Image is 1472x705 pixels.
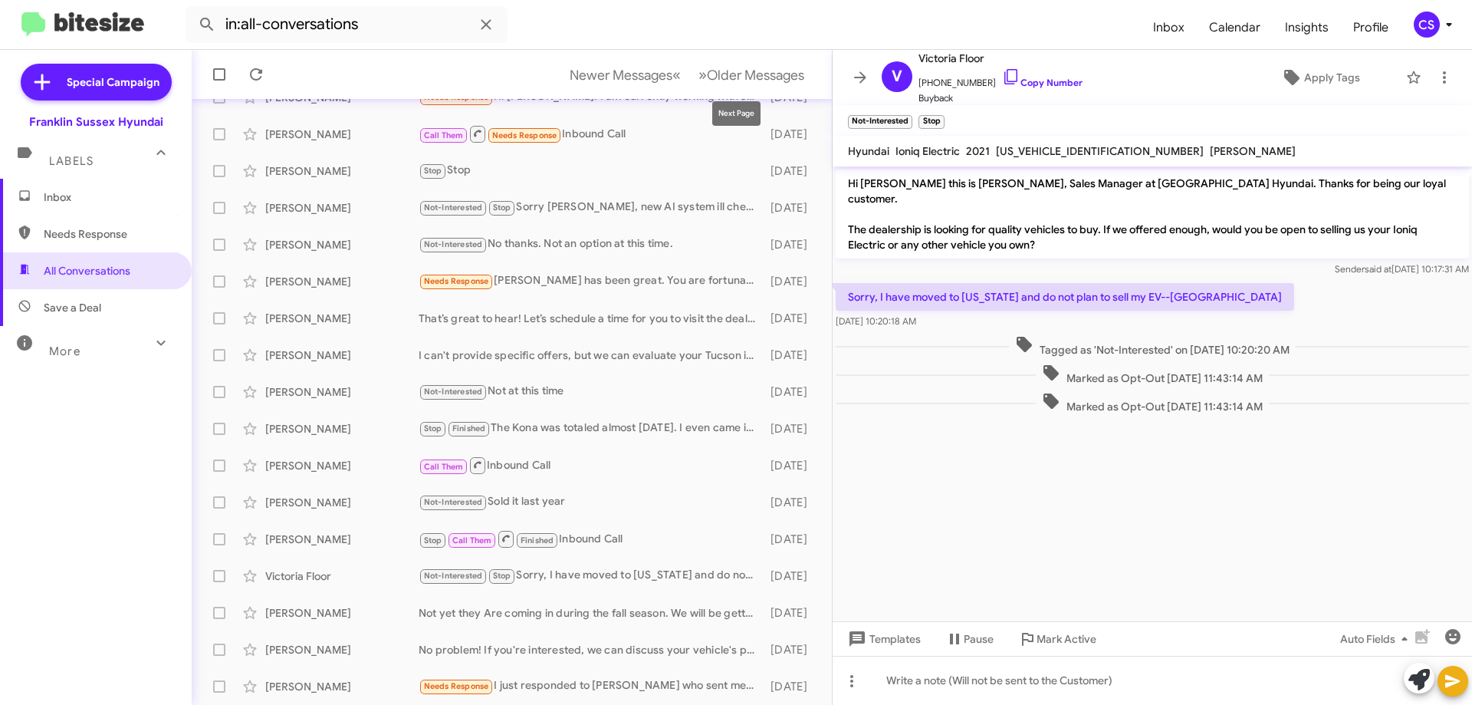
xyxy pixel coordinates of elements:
[265,127,419,142] div: [PERSON_NAME]
[419,272,763,290] div: [PERSON_NAME] has been great. You are fortunate to have her.
[424,276,489,286] span: Needs Response
[419,124,763,143] div: Inbound Call
[836,283,1294,311] p: Sorry, I have moved to [US_STATE] and do not plan to sell my EV--[GEOGRAPHIC_DATA]
[492,130,557,140] span: Needs Response
[1328,625,1426,653] button: Auto Fields
[1036,364,1269,386] span: Marked as Opt-Out [DATE] 11:43:14 AM
[265,532,419,547] div: [PERSON_NAME]
[265,605,419,621] div: [PERSON_NAME]
[265,495,419,510] div: [PERSON_NAME]
[419,567,763,585] div: Sorry, I have moved to [US_STATE] and do not plan to sell my EV--[GEOGRAPHIC_DATA]
[419,383,763,400] div: Not at this time
[265,458,419,473] div: [PERSON_NAME]
[424,166,442,176] span: Stop
[44,300,101,315] span: Save a Deal
[424,239,483,249] span: Not-Interested
[1401,12,1455,38] button: CS
[763,568,820,584] div: [DATE]
[763,421,820,437] div: [DATE]
[265,311,419,326] div: [PERSON_NAME]
[265,237,419,252] div: [PERSON_NAME]
[452,535,492,545] span: Call Them
[419,311,763,326] div: That’s great to hear! Let’s schedule a time for you to visit the dealership and we can discuss yo...
[848,115,912,129] small: Not-Interested
[763,384,820,400] div: [DATE]
[918,115,944,129] small: Stop
[763,495,820,510] div: [DATE]
[1414,12,1440,38] div: CS
[265,348,419,363] div: [PERSON_NAME]
[1210,144,1296,158] span: [PERSON_NAME]
[836,170,1469,259] p: Hi [PERSON_NAME] this is [PERSON_NAME], Sales Manager at [GEOGRAPHIC_DATA] Hyundai. Thanks for be...
[1304,64,1360,91] span: Apply Tags
[419,642,763,657] div: No problem! If you're interested, we can discuss your vehicle's purchase option over the phone or...
[265,421,419,437] div: [PERSON_NAME]
[763,274,820,289] div: [DATE]
[1365,263,1391,275] span: said at
[689,59,813,91] button: Next
[833,625,933,653] button: Templates
[763,532,820,547] div: [DATE]
[1036,392,1269,414] span: Marked as Opt-Out [DATE] 11:43:14 AM
[845,625,921,653] span: Templates
[49,154,94,168] span: Labels
[493,571,511,581] span: Stop
[763,679,820,694] div: [DATE]
[1037,625,1096,653] span: Mark Active
[419,348,763,363] div: I can't provide specific offers, but we can evaluate your Tucson in person. Would you like to sch...
[419,420,763,437] div: The Kona was totaled almost [DATE]. I even came in and filed out a ton of paperwork and the finan...
[424,681,489,691] span: Needs Response
[895,144,960,158] span: Ioniq Electric
[29,114,163,130] div: Franklin Sussex Hyundai
[265,568,419,584] div: Victoria Floor
[1006,625,1109,653] button: Mark Active
[1141,5,1197,50] a: Inbox
[493,203,511,212] span: Stop
[1197,5,1273,50] span: Calendar
[763,200,820,216] div: [DATE]
[560,59,690,91] button: Previous
[763,163,820,179] div: [DATE]
[763,642,820,657] div: [DATE]
[67,74,159,90] span: Special Campaign
[1341,5,1401,50] a: Profile
[966,144,990,158] span: 2021
[763,237,820,252] div: [DATE]
[763,458,820,473] div: [DATE]
[419,456,763,475] div: Inbound Call
[1002,77,1083,88] a: Copy Number
[265,274,419,289] div: [PERSON_NAME]
[918,49,1083,68] span: Victoria Floor
[964,625,994,653] span: Pause
[763,348,820,363] div: [DATE]
[763,605,820,621] div: [DATE]
[424,387,483,397] span: Not-Interested
[1340,625,1414,653] span: Auto Fields
[1273,5,1341,50] a: Insights
[265,163,419,179] div: [PERSON_NAME]
[763,127,820,142] div: [DATE]
[521,535,554,545] span: Finished
[1335,263,1469,275] span: Sender [DATE] 10:17:31 AM
[918,68,1083,91] span: [PHONE_NUMBER]
[424,130,464,140] span: Call Them
[419,236,763,253] div: No thanks. Not an option at this time.
[424,535,442,545] span: Stop
[892,64,902,89] span: V
[424,462,464,472] span: Call Them
[763,311,820,326] div: [DATE]
[424,497,483,507] span: Not-Interested
[712,101,761,126] div: Next Page
[419,162,763,180] div: Stop
[561,59,813,91] nav: Page navigation example
[452,423,486,433] span: Finished
[419,677,763,695] div: I just responded to [PERSON_NAME] who sent me an email.
[424,423,442,433] span: Stop
[44,263,130,278] span: All Conversations
[1009,335,1296,357] span: Tagged as 'Not-Interested' on [DATE] 10:20:20 AM
[918,91,1083,106] span: Buyback
[933,625,1006,653] button: Pause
